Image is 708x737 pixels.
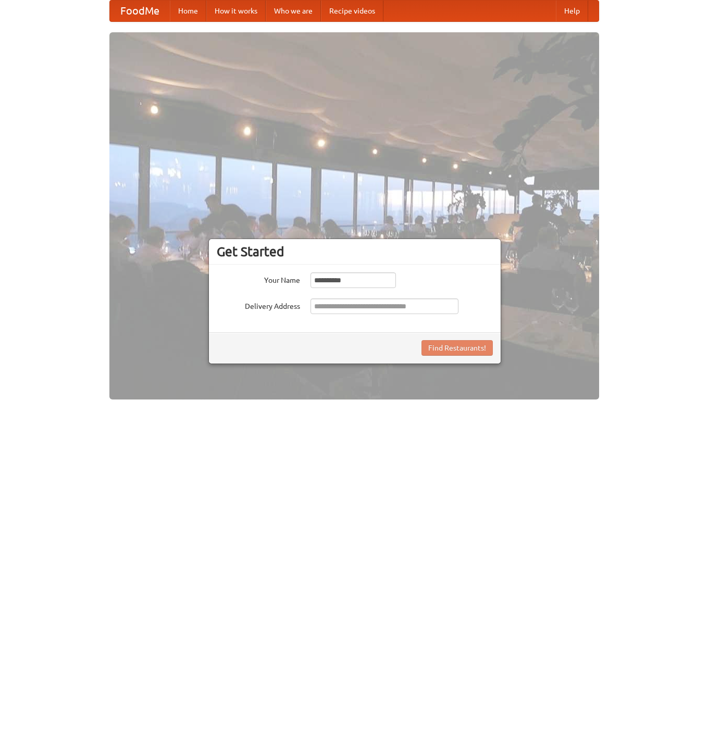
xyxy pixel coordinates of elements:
[170,1,206,21] a: Home
[206,1,266,21] a: How it works
[110,1,170,21] a: FoodMe
[217,244,493,259] h3: Get Started
[266,1,321,21] a: Who we are
[421,340,493,356] button: Find Restaurants!
[217,298,300,311] label: Delivery Address
[556,1,588,21] a: Help
[321,1,383,21] a: Recipe videos
[217,272,300,285] label: Your Name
